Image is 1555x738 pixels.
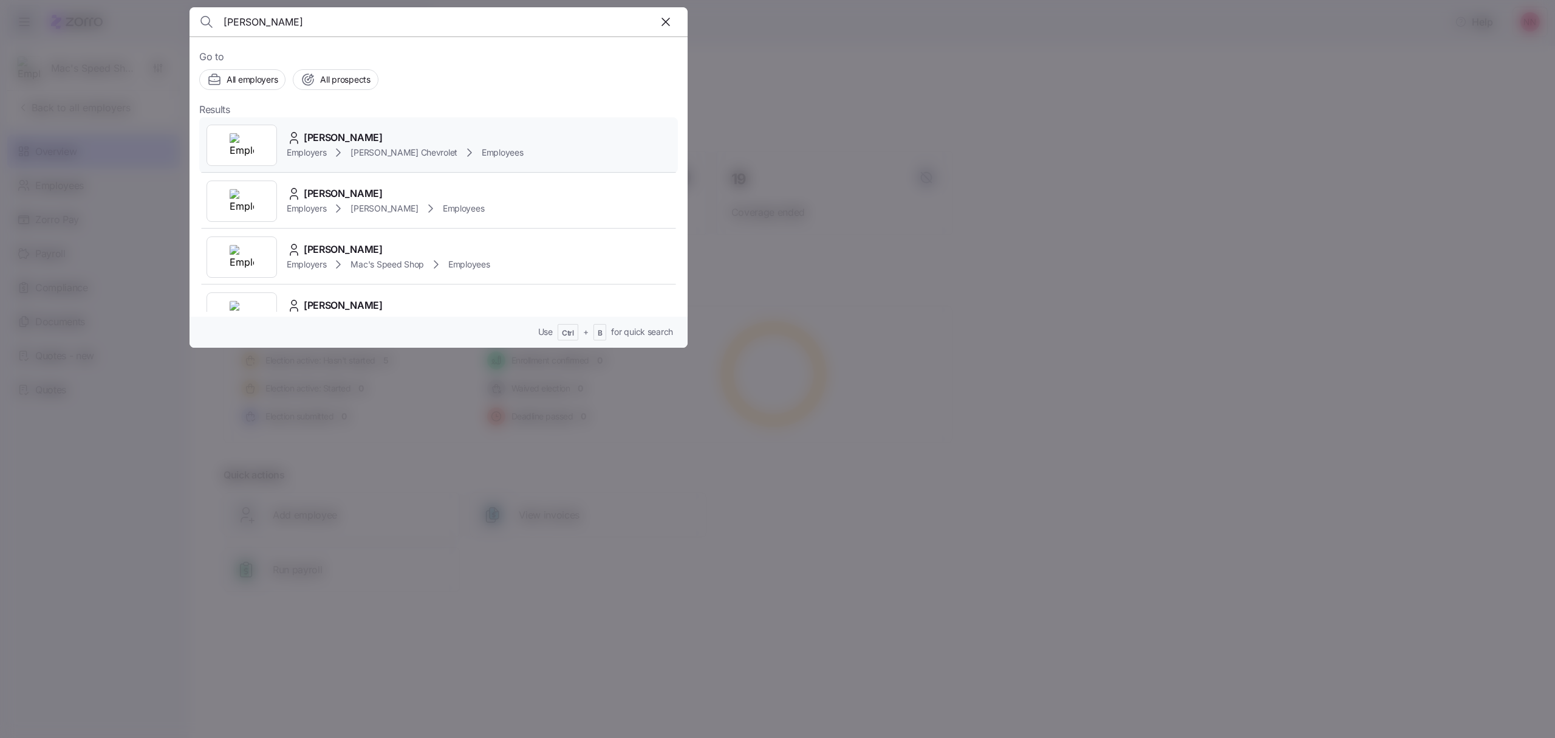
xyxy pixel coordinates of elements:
[199,49,678,64] span: Go to
[230,133,254,157] img: Employer logo
[304,186,383,201] span: [PERSON_NAME]
[287,147,326,159] span: Employers
[583,326,589,338] span: +
[227,74,278,86] span: All employers
[320,74,370,86] span: All prospects
[293,69,378,90] button: All prospects
[350,258,424,271] span: Mac's Speed Shop
[199,69,285,90] button: All employers
[350,147,457,159] span: [PERSON_NAME] Chevrolet
[443,202,484,215] span: Employees
[538,326,553,338] span: Use
[230,245,254,269] img: Employer logo
[482,147,523,159] span: Employees
[287,202,326,215] span: Employers
[350,202,418,215] span: [PERSON_NAME]
[304,242,383,257] span: [PERSON_NAME]
[448,258,490,271] span: Employees
[598,328,603,339] span: B
[562,328,574,339] span: Ctrl
[287,258,326,271] span: Employers
[230,189,254,213] img: Employer logo
[304,130,383,145] span: [PERSON_NAME]
[199,102,230,117] span: Results
[611,326,673,338] span: for quick search
[304,298,383,313] span: [PERSON_NAME]
[230,301,254,325] img: Employer logo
